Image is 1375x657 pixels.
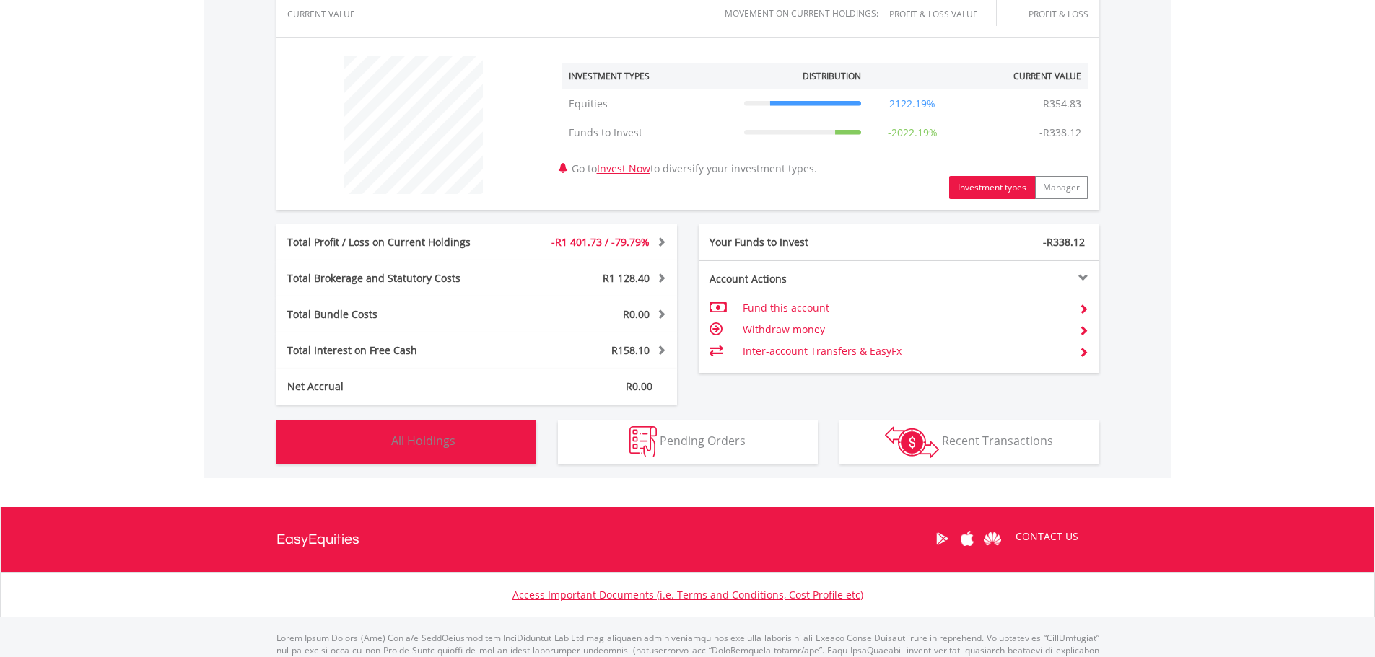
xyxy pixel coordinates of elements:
span: Pending Orders [660,433,746,449]
button: Investment types [949,176,1035,199]
div: Profit & Loss Value [886,9,996,19]
div: Total Profit / Loss on Current Holdings [276,235,510,250]
span: -R338.12 [1043,235,1085,249]
div: CURRENT VALUE [287,9,355,19]
div: Net Accrual [276,379,510,394]
div: Profit & Loss [1014,9,1088,19]
td: Equities [562,89,737,118]
div: Total Brokerage and Statutory Costs [276,271,510,286]
button: Recent Transactions [839,420,1099,464]
td: 2122.19% [868,89,956,118]
div: Account Actions [699,272,899,286]
button: All Holdings [276,420,536,464]
span: R158.10 [611,343,650,357]
div: Your Funds to Invest [699,235,899,250]
td: Funds to Invest [562,118,737,147]
span: R1 128.40 [603,271,650,285]
a: Huawei [980,516,1005,561]
a: CONTACT US [1005,516,1088,557]
div: Go to to diversify your investment types. [551,48,1099,199]
div: Total Interest on Free Cash [276,343,510,358]
td: Fund this account [743,297,1067,319]
div: Distribution [803,70,861,82]
span: -R1 401.73 / -79.79% [551,235,650,249]
span: All Holdings [391,433,455,449]
td: R354.83 [1036,89,1088,118]
button: Pending Orders [558,420,818,464]
img: pending_instructions-wht.png [629,426,657,457]
a: Access Important Documents (i.e. Terms and Conditions, Cost Profile etc) [512,588,863,601]
a: Invest Now [597,162,650,175]
div: Total Bundle Costs [276,307,510,322]
th: Investment Types [562,63,737,89]
td: Withdraw money [743,319,1067,340]
td: -R338.12 [1032,118,1088,147]
th: Current Value [956,63,1088,89]
td: -2022.19% [868,118,956,147]
a: Apple [955,516,980,561]
img: transactions-zar-wht.png [885,426,939,458]
a: Google Play [930,516,955,561]
a: EasyEquities [276,507,359,572]
img: holdings-wht.png [357,426,388,457]
span: R0.00 [623,307,650,321]
span: R0.00 [626,379,652,393]
div: Movement on Current Holdings: [725,9,878,18]
td: Inter-account Transfers & EasyFx [743,340,1067,362]
button: Manager [1034,176,1088,199]
span: Recent Transactions [942,433,1053,449]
